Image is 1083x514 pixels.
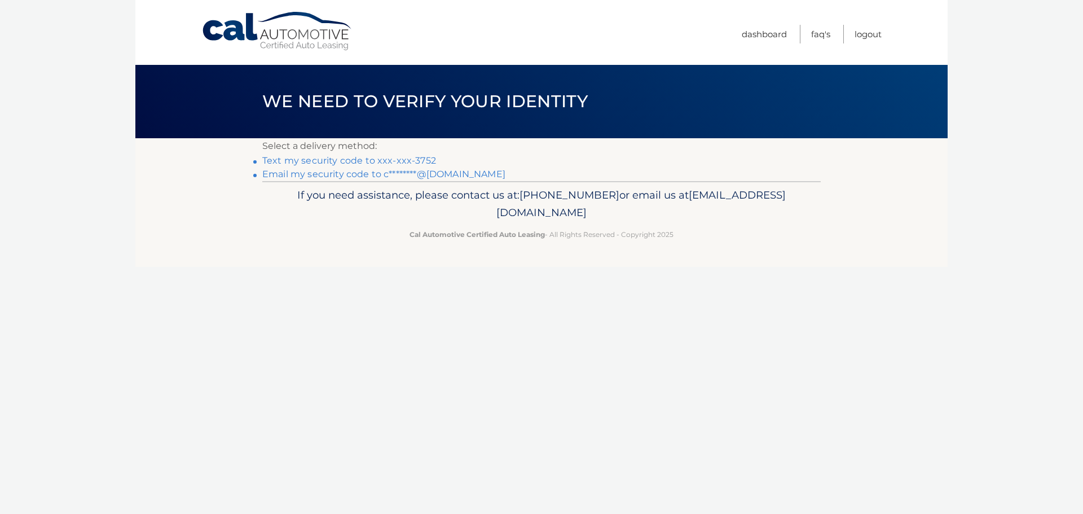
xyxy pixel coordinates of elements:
strong: Cal Automotive Certified Auto Leasing [410,230,545,239]
a: FAQ's [811,25,830,43]
a: Email my security code to c********@[DOMAIN_NAME] [262,169,505,179]
p: If you need assistance, please contact us at: or email us at [270,186,813,222]
a: Logout [855,25,882,43]
a: Text my security code to xxx-xxx-3752 [262,155,436,166]
span: We need to verify your identity [262,91,588,112]
a: Dashboard [742,25,787,43]
p: Select a delivery method: [262,138,821,154]
p: - All Rights Reserved - Copyright 2025 [270,229,813,240]
span: [PHONE_NUMBER] [520,188,619,201]
a: Cal Automotive [201,11,354,51]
